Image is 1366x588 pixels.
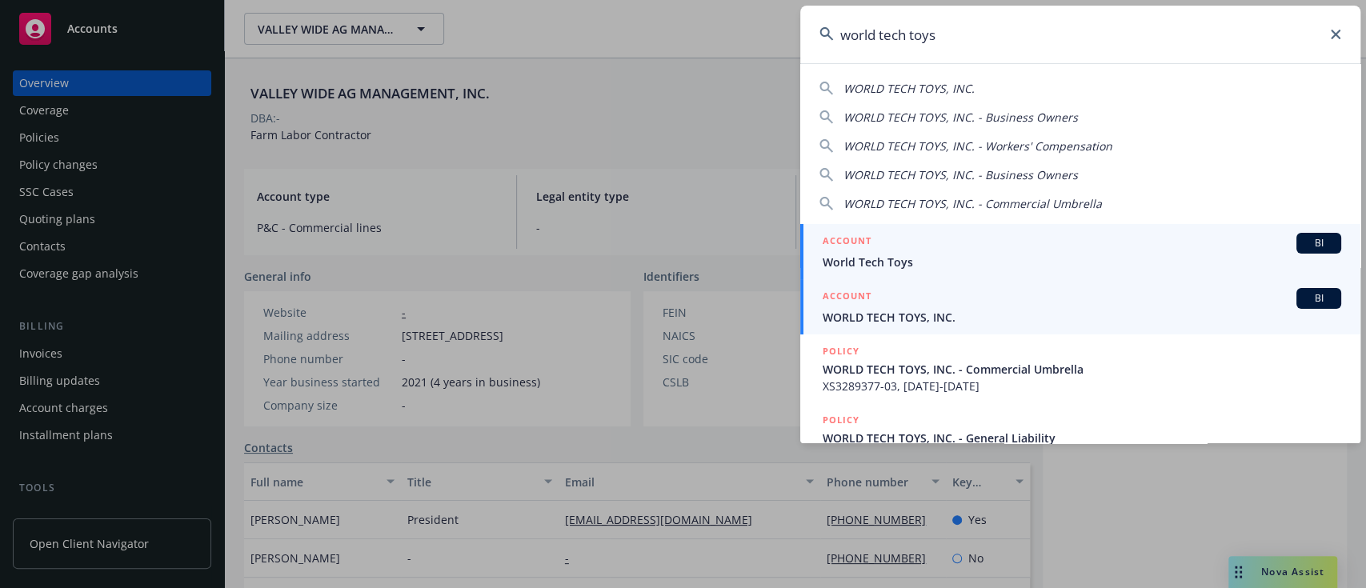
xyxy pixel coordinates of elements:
[843,81,975,96] span: WORLD TECH TOYS, INC.
[800,6,1360,63] input: Search...
[823,254,1341,270] span: World Tech Toys
[823,343,859,359] h5: POLICY
[823,233,871,252] h5: ACCOUNT
[823,309,1341,326] span: WORLD TECH TOYS, INC.
[823,288,871,307] h5: ACCOUNT
[823,361,1341,378] span: WORLD TECH TOYS, INC. - Commercial Umbrella
[843,138,1112,154] span: WORLD TECH TOYS, INC. - Workers' Compensation
[823,430,1341,446] span: WORLD TECH TOYS, INC. - General Liability
[843,196,1102,211] span: WORLD TECH TOYS, INC. - Commercial Umbrella
[843,167,1078,182] span: WORLD TECH TOYS, INC. - Business Owners
[823,412,859,428] h5: POLICY
[823,378,1341,394] span: XS3289377-03, [DATE]-[DATE]
[1303,291,1335,306] span: BI
[843,110,1078,125] span: WORLD TECH TOYS, INC. - Business Owners
[800,403,1360,472] a: POLICYWORLD TECH TOYS, INC. - General Liability
[800,279,1360,334] a: ACCOUNTBIWORLD TECH TOYS, INC.
[800,224,1360,279] a: ACCOUNTBIWorld Tech Toys
[800,334,1360,403] a: POLICYWORLD TECH TOYS, INC. - Commercial UmbrellaXS3289377-03, [DATE]-[DATE]
[1303,236,1335,250] span: BI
